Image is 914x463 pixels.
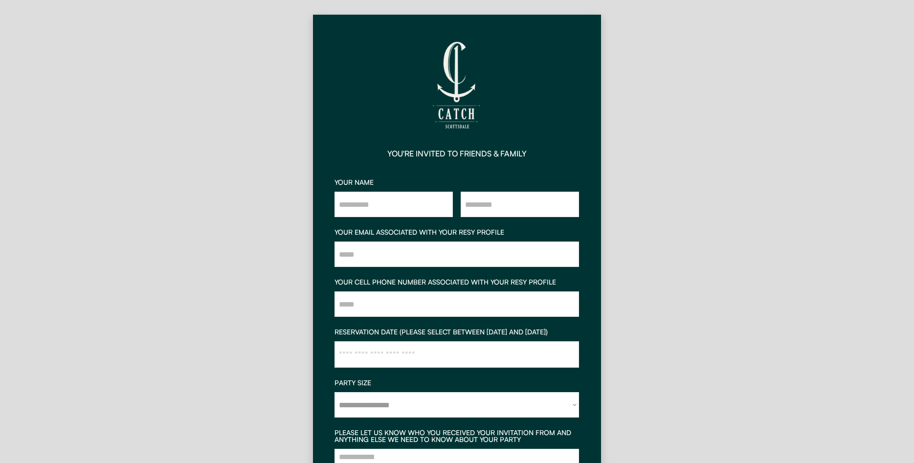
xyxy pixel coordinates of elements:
[387,150,527,157] div: YOU'RE INVITED TO FRIENDS & FAMILY
[334,429,579,443] div: PLEASE LET US KNOW WHO YOU RECEIVED YOUR INVITATION FROM AND ANYTHING ELSE WE NEED TO KNOW ABOUT ...
[334,379,579,386] div: PARTY SIZE
[334,329,579,335] div: RESERVATION DATE (PLEASE SELECT BETWEEN [DATE] AND [DATE])
[334,179,579,186] div: YOUR NAME
[408,36,506,134] img: CATCH%20SCOTTSDALE_Logo%20Only.png
[334,279,579,286] div: YOUR CELL PHONE NUMBER ASSOCIATED WITH YOUR RESY PROFILE
[334,229,579,236] div: YOUR EMAIL ASSOCIATED WITH YOUR RESY PROFILE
